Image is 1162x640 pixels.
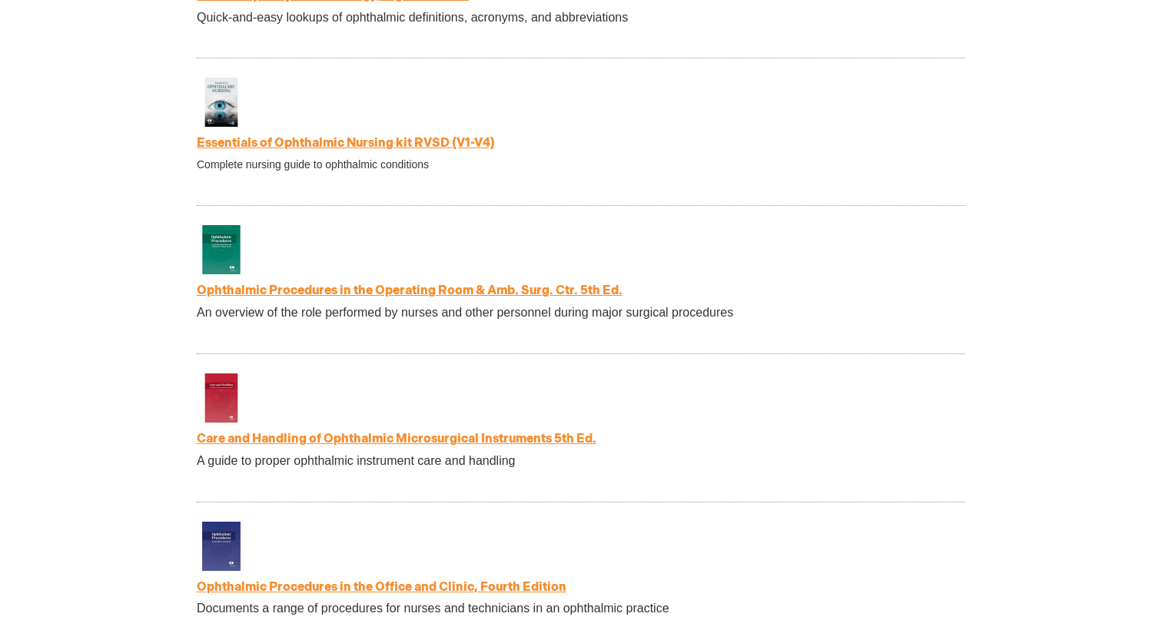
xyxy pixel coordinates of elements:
span: Documents a range of procedures for nurses and technicians in an ophthalmic practice [197,602,669,615]
a: Care and Handling of Ophthalmic Microsurgical Instruments 5th Ed. [197,432,596,446]
span: Complete nursing guide to ophthalmic conditions [197,158,429,171]
img: Care and Handling of Ophthalmic Microsurgical Instruments 5th Ed. [197,373,246,423]
span: A guide to proper ophthalmic instrument care and handling [197,454,515,467]
img: Ophthalmic Procedures in the Office and Clinic, Fourth Edition [197,522,246,571]
img: Ophthalmic Procedures in the Operating Room & Amb. Surg. Ctr. 5th Ed. [197,225,246,274]
span: Quick-and-easy lookups of ophthalmic definitions, acronyms, and abbreviations [197,11,628,24]
a: Ophthalmic Procedures in the Operating Room & Amb. Surg. Ctr. 5th Ed. [197,284,622,298]
a: Essentials of Ophthalmic Nursing kit RVSD (V1-V4) [197,136,495,151]
img: Essentials of Ophthalmic Nursing kit RVSD (V1-V4) [197,78,246,127]
a: Ophthalmic Procedures in the Office and Clinic, Fourth Edition [197,580,566,595]
span: An overview of the role performed by nurses and other personnel during major surgical procedures [197,306,733,319]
